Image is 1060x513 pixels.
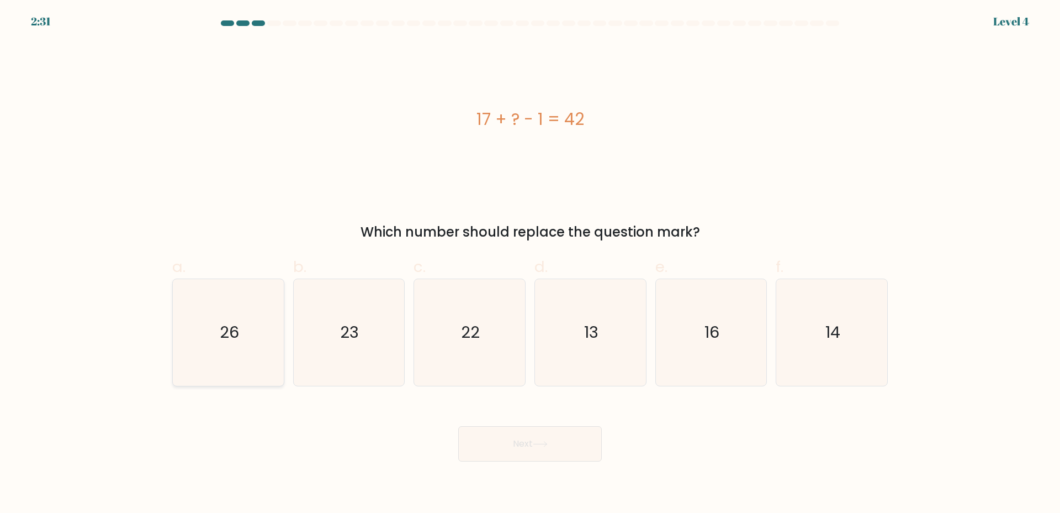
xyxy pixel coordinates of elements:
[584,321,598,343] text: 13
[825,321,840,343] text: 14
[655,256,667,278] span: e.
[993,13,1029,30] div: Level 4
[293,256,306,278] span: b.
[172,256,185,278] span: a.
[220,321,239,343] text: 26
[458,426,602,462] button: Next
[341,321,359,343] text: 23
[704,321,719,343] text: 16
[462,321,480,343] text: 22
[414,256,426,278] span: c.
[172,107,888,132] div: 17 + ? - 1 = 42
[776,256,783,278] span: f.
[179,222,881,242] div: Which number should replace the question mark?
[534,256,548,278] span: d.
[31,13,51,30] div: 2:31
